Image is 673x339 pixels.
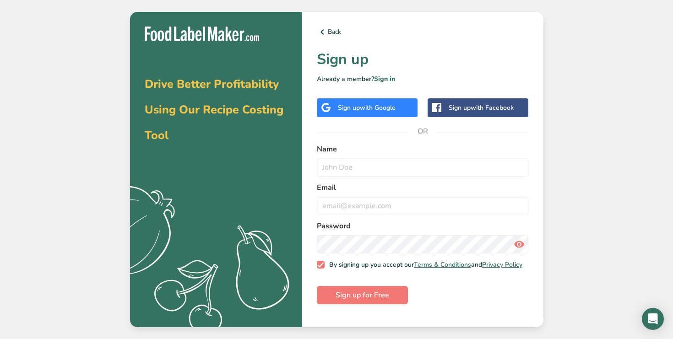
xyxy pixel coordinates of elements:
span: Drive Better Profitability Using Our Recipe Costing Tool [145,76,283,143]
h1: Sign up [317,48,529,70]
span: Sign up for Free [336,290,389,301]
div: Sign up [338,103,396,113]
input: email@example.com [317,197,529,215]
a: Privacy Policy [482,260,522,269]
span: with Google [360,103,396,112]
label: Password [317,221,529,231]
p: Already a member? [317,74,529,84]
input: John Doe [317,158,529,177]
label: Name [317,144,529,155]
span: OR [409,118,436,145]
span: with Facebook [471,103,514,112]
a: Back [317,27,529,38]
div: Sign up [449,103,514,113]
a: Terms & Conditions [414,260,471,269]
span: By signing up you accept our and [325,261,522,269]
button: Sign up for Free [317,286,408,304]
img: Food Label Maker [145,27,259,42]
a: Sign in [374,75,395,83]
div: Open Intercom Messenger [642,308,664,330]
label: Email [317,182,529,193]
